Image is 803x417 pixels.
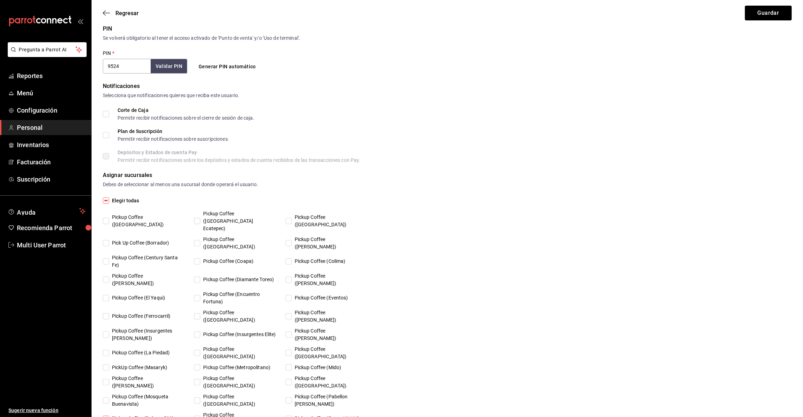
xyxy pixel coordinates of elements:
span: Configuración [17,106,86,115]
span: Pickup Coffee (Encuentro Fortuna) [200,291,276,305]
button: open_drawer_menu [77,18,83,24]
div: Asignar sucursales [103,171,792,179]
span: Pickup Coffee (Diamante Toreo) [200,276,274,283]
span: Pickup Coffee ([GEOGRAPHIC_DATA]) [200,393,276,408]
span: Suscripción [17,175,86,184]
span: Elegir todas [109,197,139,204]
span: Pickup Coffee ([GEOGRAPHIC_DATA]) [200,375,276,390]
div: PIN [103,25,792,33]
span: Pickup Coffee ([PERSON_NAME]) [109,375,185,390]
span: Pickup Coffee (Eventos) [292,294,348,302]
input: 3 a 6 dígitos [103,59,151,74]
div: Depósitos y Estados de cuenta Pay [118,150,360,155]
span: Pickup Coffee ([PERSON_NAME]) [292,272,368,287]
span: Pickup Coffee (Mosqueta Buenavista) [109,393,185,408]
span: Personal [17,123,86,132]
span: PickUp Coffee (Masaryk) [109,364,167,371]
div: Se volverá obligatorio al tener el acceso activado de 'Punto de venta' y/o 'Uso de terminal'. [103,34,792,42]
span: Pickup Coffee (Pabellon [PERSON_NAME]) [292,393,368,408]
span: Pickup Coffee ([GEOGRAPHIC_DATA]) [200,346,276,360]
button: Guardar [745,6,792,20]
span: Pickup Coffee (Coapa) [200,258,253,265]
button: Regresar [103,10,139,17]
div: Selecciona que notificaciones quieres que reciba este usuario. [103,92,792,99]
span: Pickup Coffee ([GEOGRAPHIC_DATA]) [200,309,276,324]
button: Generar PIN automático [196,60,259,73]
span: Ayuda [17,207,76,215]
span: Pickup Coffee ([GEOGRAPHIC_DATA]) [200,236,276,251]
div: Corte de Caja [118,108,255,113]
span: Pickup Coffee (Century Santa Fe) [109,254,185,269]
span: Pickup Coffee ([PERSON_NAME]) [292,327,368,342]
span: Multi User Parrot [17,240,86,250]
span: Recomienda Parrot [17,223,86,233]
span: Pickup Coffee (El Yaqui) [109,294,165,302]
span: Pickup Coffee (Mido) [292,364,341,371]
button: Pregunta a Parrot AI [8,42,87,57]
span: Pickup Coffee (Insurgentes [PERSON_NAME]) [109,327,185,342]
span: Menú [17,88,86,98]
span: Reportes [17,71,86,81]
div: Plan de Suscripción [118,129,229,134]
a: Pregunta a Parrot AI [5,51,87,58]
span: Pickup Coffee (Colima) [292,258,346,265]
span: Pickup Coffee (Ferrocarril) [109,312,171,320]
span: Pickup Coffee ([GEOGRAPHIC_DATA]) [109,214,185,228]
div: Permitir recibir notificaciones sobre el cierre de sesión de caja. [118,115,255,120]
span: Facturación [17,157,86,167]
span: Pickup Coffee ([GEOGRAPHIC_DATA]) [292,375,368,390]
div: Permitir recibir notificaciones sobre los depósitos y estados de cuenta recibidos de las transacc... [118,158,360,163]
span: Pickup Coffee ([PERSON_NAME]) [292,236,368,251]
span: Pickup Coffee ([PERSON_NAME]) [109,272,185,287]
div: Notificaciones [103,82,792,90]
div: Debes de seleccionar al menos una sucursal donde operará el usuario. [103,181,792,188]
span: Pregunta a Parrot AI [19,46,76,53]
span: Pickup Coffee (La Piedad) [109,349,170,356]
span: Sugerir nueva función [8,407,86,414]
span: Pickup Coffee ([PERSON_NAME]) [292,309,368,324]
button: Validar PIN [151,59,187,74]
span: Pickup Coffee ([GEOGRAPHIC_DATA]) [292,346,368,360]
div: Permitir recibir notificaciones sobre suscripciones. [118,137,229,141]
span: Inventarios [17,140,86,150]
span: Pick Up Coffee (Borrador) [109,239,169,247]
span: Pickup Coffee (Metropolitano) [200,364,270,371]
span: Pickup Coffee ([GEOGRAPHIC_DATA]) [292,214,368,228]
label: PIN [103,51,114,56]
span: Regresar [115,10,139,17]
span: Pickup Coffee ([GEOGRAPHIC_DATA] Ecatepec) [200,210,276,232]
span: Pickup Coffee (Insurgentes Elite) [200,331,276,338]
